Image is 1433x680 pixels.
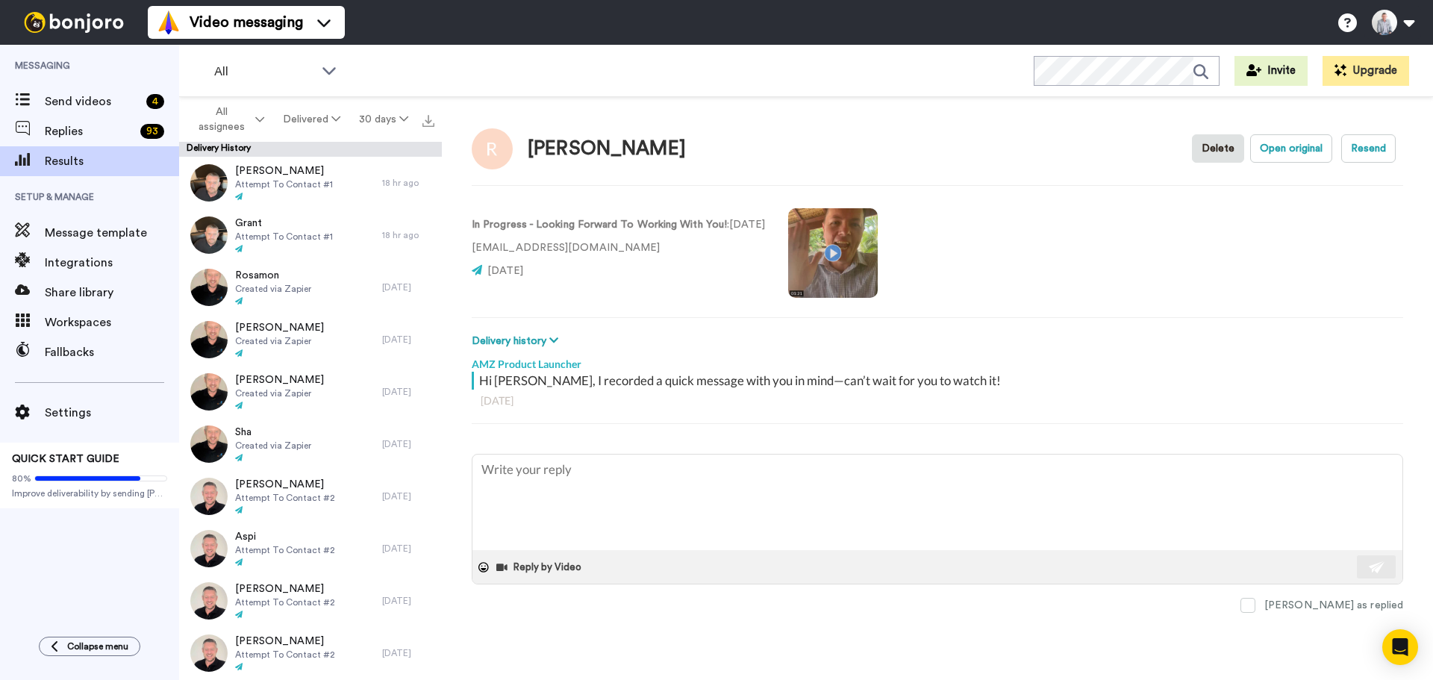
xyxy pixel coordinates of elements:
img: 30670e1a-e194-4131-8423-228b2e04dba8-thumb.jpg [190,164,228,202]
img: e0c2758d-2120-44fb-b31b-45ce8f902e15-thumb.jpg [190,478,228,515]
div: Delivery History [179,142,442,157]
img: send-white.svg [1369,561,1385,573]
span: [PERSON_NAME] [235,477,335,492]
a: [PERSON_NAME]Created via Zapier[DATE] [179,314,442,366]
span: [PERSON_NAME] [235,581,335,596]
button: Upgrade [1323,56,1409,86]
div: [PERSON_NAME] as replied [1264,598,1403,613]
div: [DATE] [382,543,434,555]
a: AspiAttempt To Contact #2[DATE] [179,523,442,575]
span: Replies [45,122,134,140]
span: Collapse menu [67,640,128,652]
div: [DATE] [382,281,434,293]
div: Hi [PERSON_NAME], I recorded a quick message with you in mind—can’t wait for you to watch it! [479,372,1399,390]
span: Attempt To Contact #1 [235,231,333,243]
span: Fallbacks [45,343,179,361]
a: [PERSON_NAME]Attempt To Contact #2[DATE] [179,575,442,627]
span: Created via Zapier [235,440,311,452]
span: Created via Zapier [235,283,311,295]
span: [DATE] [487,266,523,276]
div: [PERSON_NAME] [528,138,686,160]
div: AMZ Product Launcher [472,349,1403,372]
img: ed2308fe-3fda-4998-8d65-8fdff100ed5a-thumb.jpg [190,634,228,672]
a: [PERSON_NAME]Attempt To Contact #2[DATE] [179,627,442,679]
img: 40bfbe21-c18b-4943-87ec-7dc39bc2424d-thumb.jpg [190,582,228,620]
span: Send videos [45,93,140,110]
span: Video messaging [190,12,303,33]
div: Open Intercom Messenger [1382,629,1418,665]
span: Share library [45,284,179,302]
img: 4c9113f9-6054-49af-bd53-0e412c31a0a3-thumb.jpg [190,321,228,358]
div: [DATE] [382,334,434,346]
div: [DATE] [481,393,1394,408]
span: Created via Zapier [235,335,324,347]
strong: In Progress - Looking Forward To Working With You! [472,219,727,230]
div: [DATE] [382,490,434,502]
img: bd7ffed5-b44d-416c-9a3f-d01d65dadc1b-thumb.jpg [190,216,228,254]
p: [EMAIL_ADDRESS][DOMAIN_NAME] [472,240,766,256]
span: Results [45,152,179,170]
button: Resend [1341,134,1396,163]
span: Attempt To Contact #1 [235,178,333,190]
img: 693a5631-fc93-485a-810e-84bb13f24d5d-thumb.jpg [190,373,228,411]
button: Delete [1192,134,1244,163]
p: : [DATE] [472,217,766,233]
span: [PERSON_NAME] [235,163,333,178]
span: Attempt To Contact #2 [235,544,335,556]
div: [DATE] [382,386,434,398]
a: [PERSON_NAME]Attempt To Contact #2[DATE] [179,470,442,523]
span: Improve deliverability by sending [PERSON_NAME]’s from your own email [12,487,167,499]
div: 4 [146,94,164,109]
img: export.svg [422,115,434,127]
button: Collapse menu [39,637,140,656]
span: 80% [12,472,31,484]
a: [PERSON_NAME]Created via Zapier[DATE] [179,366,442,418]
button: Invite [1234,56,1308,86]
a: RosamonCreated via Zapier[DATE] [179,261,442,314]
span: Settings [45,404,179,422]
div: [DATE] [382,595,434,607]
img: 3d80aabc-fdf5-4af6-915c-a4800455a289-thumb.jpg [190,425,228,463]
span: Sha [235,425,311,440]
button: Export all results that match these filters now. [418,108,439,131]
span: Workspaces [45,314,179,331]
img: 7e41a636-62af-4255-ab60-2a8154b58593-thumb.jpg [190,269,228,306]
span: Grant [235,216,333,231]
span: Message template [45,224,179,242]
span: All [214,63,314,81]
button: Open original [1250,134,1332,163]
a: GrantAttempt To Contact #118 hr ago [179,209,442,261]
div: 93 [140,124,164,139]
button: 30 days [350,106,418,133]
div: 18 hr ago [382,229,434,241]
span: Integrations [45,254,179,272]
div: [DATE] [382,438,434,450]
div: [DATE] [382,647,434,659]
a: ShaCreated via Zapier[DATE] [179,418,442,470]
span: [PERSON_NAME] [235,634,335,649]
img: Image of Ruth [472,128,513,169]
img: vm-color.svg [157,10,181,34]
button: All assignees [182,99,273,140]
button: Reply by Video [495,556,586,578]
span: Attempt To Contact #2 [235,649,335,661]
span: Rosamon [235,268,311,283]
button: Delivered [273,106,349,133]
button: Delivery history [472,333,563,349]
span: QUICK START GUIDE [12,454,119,464]
img: bj-logo-header-white.svg [18,12,130,33]
a: [PERSON_NAME]Attempt To Contact #118 hr ago [179,157,442,209]
div: 18 hr ago [382,177,434,189]
span: [PERSON_NAME] [235,320,324,335]
span: Attempt To Contact #2 [235,492,335,504]
span: All assignees [192,105,252,134]
span: Aspi [235,529,335,544]
span: Created via Zapier [235,387,324,399]
span: [PERSON_NAME] [235,372,324,387]
img: eff6cce4-f8c3-4778-acf4-4026d08658a0-thumb.jpg [190,530,228,567]
span: Attempt To Contact #2 [235,596,335,608]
